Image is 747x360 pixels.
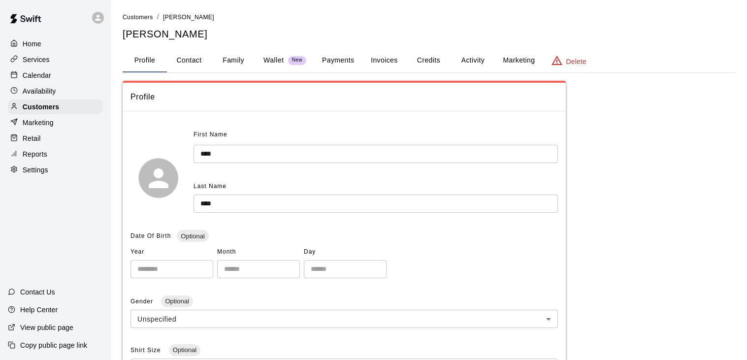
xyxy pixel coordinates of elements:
p: Home [23,39,41,49]
li: / [157,12,159,22]
span: Date Of Birth [130,232,171,239]
span: Gender [130,298,155,305]
span: Last Name [194,183,227,190]
h5: [PERSON_NAME] [123,28,735,41]
a: Reports [8,147,103,162]
span: Customers [123,14,153,21]
button: Invoices [362,49,406,72]
button: Marketing [495,49,543,72]
button: Profile [123,49,167,72]
p: Customers [23,102,59,112]
p: Settings [23,165,48,175]
a: Calendar [8,68,103,83]
span: Optional [169,346,200,354]
span: New [288,57,306,64]
a: Home [8,36,103,51]
p: Calendar [23,70,51,80]
p: Delete [566,57,586,66]
div: Unspecified [130,310,558,328]
p: Retail [23,133,41,143]
span: Day [304,244,387,260]
span: Shirt Size [130,347,163,354]
p: Marketing [23,118,54,128]
button: Family [211,49,256,72]
button: Payments [314,49,362,72]
a: Services [8,52,103,67]
p: Contact Us [20,287,55,297]
a: Customers [8,99,103,114]
span: Year [130,244,213,260]
span: Profile [130,91,558,103]
span: Optional [161,297,193,305]
p: Services [23,55,50,65]
a: Settings [8,163,103,177]
p: Wallet [263,55,284,65]
a: Retail [8,131,103,146]
button: Activity [451,49,495,72]
p: Reports [23,149,47,159]
nav: breadcrumb [123,12,735,23]
p: Availability [23,86,56,96]
a: Marketing [8,115,103,130]
p: View public page [20,323,73,332]
p: Help Center [20,305,58,315]
span: Month [217,244,300,260]
div: basic tabs example [123,49,735,72]
span: Optional [177,232,208,240]
a: Availability [8,84,103,98]
span: First Name [194,127,227,143]
span: [PERSON_NAME] [163,14,214,21]
a: Customers [123,13,153,21]
button: Credits [406,49,451,72]
p: Copy public page link [20,340,87,350]
button: Contact [167,49,211,72]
